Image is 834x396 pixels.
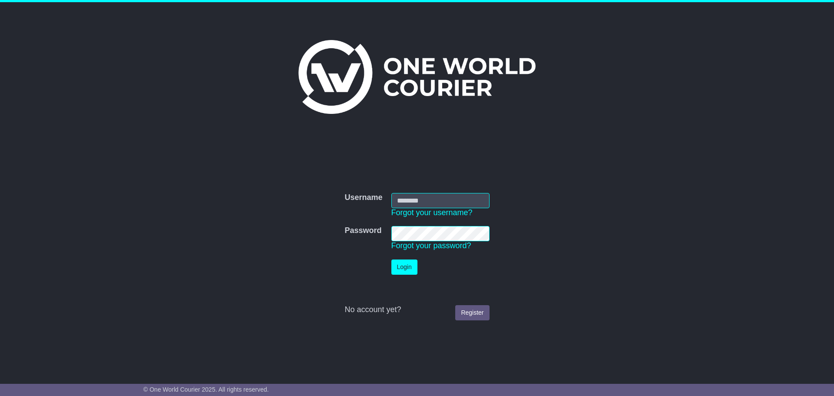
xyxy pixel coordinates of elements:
a: Register [455,305,489,320]
label: Password [344,226,381,236]
a: Forgot your password? [391,241,471,250]
span: © One World Courier 2025. All rights reserved. [143,386,269,393]
img: One World [298,40,536,114]
button: Login [391,260,417,275]
label: Username [344,193,382,203]
a: Forgot your username? [391,208,473,217]
div: No account yet? [344,305,489,315]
